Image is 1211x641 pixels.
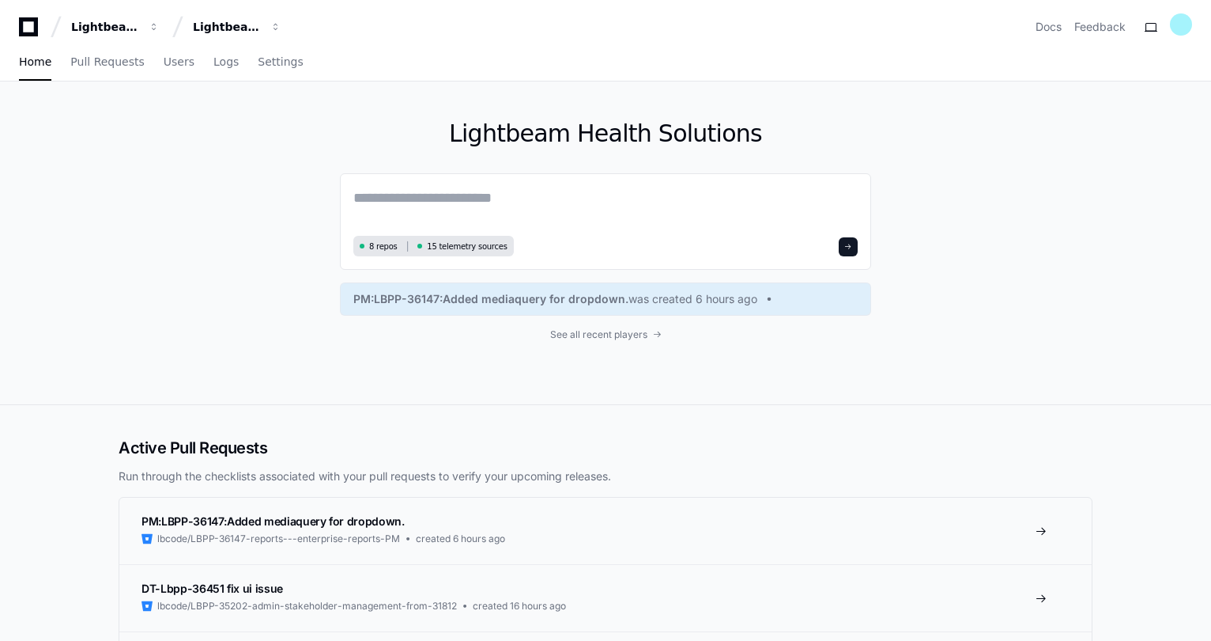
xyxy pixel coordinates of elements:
[71,19,139,35] div: Lightbeam Health
[258,57,303,66] span: Settings
[119,437,1092,459] h2: Active Pull Requests
[340,328,871,341] a: See all recent players
[193,19,261,35] div: Lightbeam Health Solutions
[65,13,166,41] button: Lightbeam Health
[353,291,628,307] span: PM:LBPP-36147:Added mediaquery for dropdown.
[119,468,1092,484] p: Run through the checklists associated with your pull requests to verify your upcoming releases.
[340,119,871,148] h1: Lightbeam Health Solutions
[141,514,405,528] span: PM:LBPP-36147:Added mediaquery for dropdown.
[141,582,283,595] span: DT-Lbpp-36451 fix ui issue
[473,600,566,613] span: created 16 hours ago
[628,291,757,307] span: was created 6 hours ago
[19,57,51,66] span: Home
[369,241,398,252] span: 8 repos
[1074,19,1126,35] button: Feedback
[416,533,505,545] span: created 6 hours ago
[119,498,1092,564] a: PM:LBPP-36147:Added mediaquery for dropdown.lbcode/LBPP-36147-reports---enterprise-reports-PMcrea...
[164,57,194,66] span: Users
[1036,19,1062,35] a: Docs
[164,44,194,81] a: Users
[187,13,288,41] button: Lightbeam Health Solutions
[213,57,239,66] span: Logs
[119,564,1092,632] a: DT-Lbpp-36451 fix ui issuelbcode/LBPP-35202-admin-stakeholder-management-from-31812created 16 hou...
[213,44,239,81] a: Logs
[550,328,647,341] span: See all recent players
[157,600,457,613] span: lbcode/LBPP-35202-admin-stakeholder-management-from-31812
[353,291,858,307] a: PM:LBPP-36147:Added mediaquery for dropdown.was created 6 hours ago
[70,57,144,66] span: Pull Requests
[19,44,51,81] a: Home
[157,533,400,545] span: lbcode/LBPP-36147-reports---enterprise-reports-PM
[70,44,144,81] a: Pull Requests
[258,44,303,81] a: Settings
[427,241,507,252] span: 15 telemetry sources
